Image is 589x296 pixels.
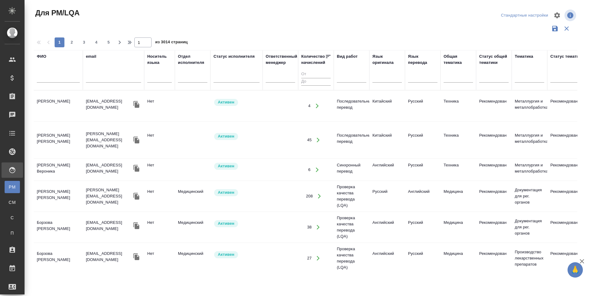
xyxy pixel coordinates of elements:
button: Открыть работы [312,252,325,265]
td: Русский [405,159,441,181]
td: Русский [405,216,441,238]
input: От [301,71,331,78]
td: Русский [405,95,441,117]
td: Борзова [PERSON_NAME] [34,247,83,269]
div: Рядовой исполнитель: назначай с учетом рейтинга [214,220,260,228]
div: Рядовой исполнитель: назначай с учетом рейтинга [214,162,260,170]
td: Синхронный перевод [334,159,369,181]
span: 3 [79,39,89,45]
div: 38 [307,224,312,230]
span: Посмотреть информацию [564,10,577,21]
div: Рядовой исполнитель: назначай с учетом рейтинга [214,132,260,141]
div: Рядовой исполнитель: назначай с учетом рейтинга [214,189,260,197]
p: [EMAIL_ADDRESS][DOMAIN_NAME] [86,251,132,263]
td: Английский [369,216,405,238]
span: П [8,230,17,236]
button: 5 [104,37,114,47]
td: Русский [369,185,405,207]
a: С [5,212,20,224]
span: CM [8,199,17,205]
td: Производство лекарственных препаратов [512,246,547,271]
p: [PERSON_NAME][EMAIL_ADDRESS][DOMAIN_NAME] [86,187,132,205]
span: Настроить таблицу [550,8,564,23]
div: 45 [307,137,312,143]
p: [EMAIL_ADDRESS][DOMAIN_NAME] [86,162,132,174]
td: Нет [144,129,175,151]
td: Борзова [PERSON_NAME] [34,216,83,238]
td: Документация для рег. органов [512,215,547,240]
p: Активен [218,220,234,227]
div: Общая тематика [444,53,473,66]
div: 208 [306,193,313,199]
td: Рекомендован [476,247,512,269]
td: [PERSON_NAME] Вероника [34,159,83,181]
div: Отдел исполнителя [178,53,207,66]
div: 6 [308,167,310,173]
span: 5 [104,39,114,45]
td: Китайский [369,129,405,151]
button: Скопировать [132,164,141,173]
p: Активен [218,251,234,258]
p: [PERSON_NAME][EMAIL_ADDRESS][DOMAIN_NAME] [86,131,132,149]
td: Последовательный перевод [334,129,369,151]
div: 27 [307,255,312,261]
td: Рекомендован [476,95,512,117]
td: [PERSON_NAME] [PERSON_NAME] [34,129,83,151]
div: Статус тематики [550,53,583,60]
td: Медицинский [175,247,210,269]
button: Скопировать [132,192,141,201]
div: split button [499,11,550,20]
td: Нет [144,159,175,181]
button: Скопировать [132,221,141,230]
td: Техника [441,159,476,181]
td: Рекомендован [476,216,512,238]
td: Техника [441,95,476,117]
div: Рядовой исполнитель: назначай с учетом рейтинга [214,98,260,107]
div: Вид работ [337,53,358,60]
td: Проверка качества перевода (LQA) [334,212,369,243]
button: Скопировать [132,252,141,261]
td: Проверка качества перевода (LQA) [334,243,369,274]
div: Ответственный менеджер [266,53,297,66]
td: Рекомендован [476,129,512,151]
input: До [301,78,331,86]
button: Сохранить фильтры [549,23,561,34]
td: Медицинский [175,216,210,238]
div: ФИО [37,53,46,60]
td: [PERSON_NAME] [34,95,83,117]
p: Активен [218,189,234,196]
span: 4 [91,39,101,45]
td: Английский [405,185,441,207]
div: Носитель языка [147,53,172,66]
td: Нет [144,247,175,269]
span: 2 [67,39,77,45]
td: Металлургия и металлобработка [512,95,547,117]
td: Медицина [441,185,476,207]
span: PM [8,184,17,190]
td: Медицина [441,247,476,269]
button: Скопировать [132,135,141,145]
button: Открыть работы [311,163,323,176]
button: Сбросить фильтры [561,23,572,34]
td: Китайский [369,95,405,117]
td: [PERSON_NAME] [PERSON_NAME] [34,185,83,207]
p: [EMAIL_ADDRESS][DOMAIN_NAME] [86,220,132,232]
div: Статус общей тематики [479,53,509,66]
span: 🙏 [570,263,580,276]
button: 3 [79,37,89,47]
button: 2 [67,37,77,47]
button: 🙏 [568,262,583,278]
td: Английский [369,159,405,181]
td: Металлургия и металлобработка [512,129,547,151]
td: Рекомендован [476,159,512,181]
span: из 3014 страниц [155,38,188,47]
p: Активен [218,163,234,169]
a: PM [5,181,20,193]
a: П [5,227,20,239]
td: Техника [441,129,476,151]
p: [EMAIL_ADDRESS][DOMAIN_NAME] [86,98,132,111]
button: Скопировать [132,100,141,109]
td: Английский [369,247,405,269]
p: Активен [218,133,234,139]
div: Статус исполнителя [214,53,255,60]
